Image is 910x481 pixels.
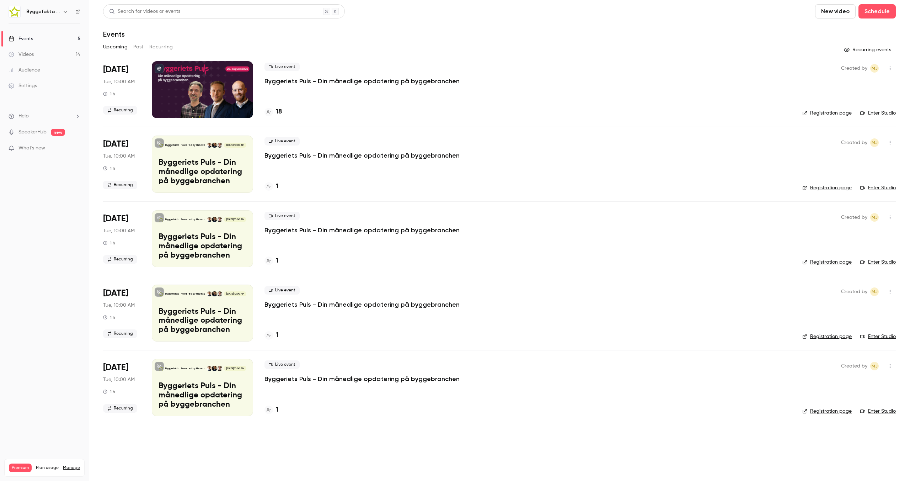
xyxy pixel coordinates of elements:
span: Mads Toft Jensen [870,213,879,222]
span: Tue, 10:00 AM [103,227,135,234]
a: 1 [264,182,278,191]
a: Registration page [802,184,852,191]
span: [DATE] 10:00 AM [224,366,246,371]
div: Settings [9,82,37,89]
a: Byggeriets Puls - Din månedlige opdatering på byggebranchen [264,77,460,85]
button: Recurring events [841,44,896,55]
a: Enter Studio [860,408,896,415]
span: Mads Toft Jensen [870,64,879,73]
div: Aug 26 Tue, 10:00 AM (Europe/Copenhagen) [103,61,140,118]
div: 1 h [103,91,115,97]
a: Enter Studio [860,184,896,191]
span: Created by [841,213,867,222]
span: Help [18,112,29,120]
div: Audience [9,67,40,74]
p: Byggefakta | Powered by Hubexo [165,218,205,221]
img: Rasmus Schulian [217,217,222,222]
div: Nov 25 Tue, 10:00 AM (Europe/Copenhagen) [103,285,140,342]
p: Byggefakta | Powered by Hubexo [165,292,205,296]
p: Byggeriets Puls - Din månedlige opdatering på byggebranchen [159,307,246,335]
a: Byggeriets Puls - Din månedlige opdatering på byggebranchenByggefakta | Powered by HubexoRasmus S... [152,359,253,416]
span: Recurring [103,329,137,338]
span: MJ [872,213,878,222]
img: Lasse Lundqvist [207,143,212,148]
span: Recurring [103,106,137,115]
h4: 1 [276,405,278,415]
p: Byggeriets Puls - Din månedlige opdatering på byggebranchen [159,233,246,260]
div: Oct 28 Tue, 10:00 AM (Europe/Copenhagen) [103,210,140,267]
span: [DATE] [103,64,128,75]
span: Live event [264,360,300,369]
img: Thomas Simonsen [212,291,217,296]
h4: 1 [276,182,278,191]
span: Recurring [103,181,137,189]
img: Rasmus Schulian [217,366,222,371]
span: [DATE] [103,138,128,150]
a: Manage [63,465,80,471]
span: [DATE] [103,213,128,224]
h4: 18 [276,107,282,117]
a: Enter Studio [860,259,896,266]
span: Created by [841,362,867,370]
div: Dec 30 Tue, 10:00 AM (Europe/Copenhagen) [103,359,140,416]
div: Videos [9,51,34,58]
span: Recurring [103,404,137,413]
img: logo_orange.svg [11,11,17,17]
span: Tue, 10:00 AM [103,153,135,160]
a: Byggeriets Puls - Din månedlige opdatering på byggebranchenByggefakta | Powered by HubexoRasmus S... [152,210,253,267]
li: help-dropdown-opener [9,112,80,120]
button: Past [133,41,144,53]
a: Registration page [802,110,852,117]
span: Created by [841,138,867,147]
div: Domain Overview [27,42,64,47]
a: 1 [264,256,278,266]
span: Mads Toft Jensen [870,362,879,370]
p: Byggeriets Puls - Din månedlige opdatering på byggebranchen [159,158,246,186]
a: Enter Studio [860,110,896,117]
div: v 4.0.25 [20,11,35,17]
span: Mads Toft Jensen [870,287,879,296]
span: [DATE] 10:00 AM [224,143,246,148]
span: Live event [264,212,300,220]
img: tab_domain_overview_orange.svg [19,41,25,47]
button: Recurring [149,41,173,53]
span: [DATE] [103,287,128,299]
img: Lasse Lundqvist [207,366,212,371]
div: Sep 30 Tue, 10:00 AM (Europe/Copenhagen) [103,136,140,192]
div: 1 h [103,165,115,171]
div: Search for videos or events [109,8,180,15]
img: Thomas Simonsen [212,366,217,371]
span: [DATE] 10:00 AM [224,291,246,296]
span: Tue, 10:00 AM [103,376,135,383]
a: 18 [264,107,282,117]
span: Live event [264,63,300,71]
div: Keywords by Traffic [79,42,120,47]
button: Upcoming [103,41,128,53]
a: Enter Studio [860,333,896,340]
a: Registration page [802,259,852,266]
span: Created by [841,64,867,73]
img: Byggefakta | Powered by Hubexo [9,6,20,17]
p: Byggefakta | Powered by Hubexo [165,143,205,147]
div: 1 h [103,389,115,395]
img: tab_keywords_by_traffic_grey.svg [71,41,76,47]
p: Byggefakta | Powered by Hubexo [165,367,205,370]
h4: 1 [276,331,278,340]
span: Tue, 10:00 AM [103,78,135,85]
button: New video [815,4,856,18]
h1: Events [103,30,125,38]
span: MJ [872,287,878,296]
p: Byggeriets Puls - Din månedlige opdatering på byggebranchen [159,382,246,409]
a: Byggeriets Puls - Din månedlige opdatering på byggebranchen [264,151,460,160]
span: Recurring [103,255,137,264]
p: Byggeriets Puls - Din månedlige opdatering på byggebranchen [264,300,460,309]
a: Registration page [802,408,852,415]
div: 1 h [103,314,115,320]
div: Events [9,35,33,42]
span: Plan usage [36,465,59,471]
span: Live event [264,286,300,295]
a: Byggeriets Puls - Din månedlige opdatering på byggebranchen [264,226,460,234]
